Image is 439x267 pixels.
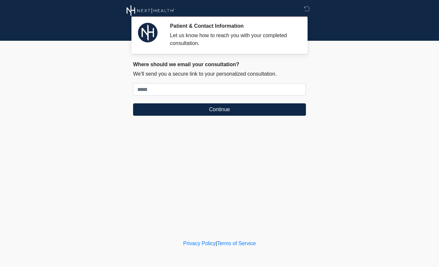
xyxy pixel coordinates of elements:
[133,70,306,78] p: We'll send you a secure link to your personalized consultation.
[138,23,158,42] img: Agent Avatar
[217,241,256,246] a: Terms of Service
[127,5,174,16] img: Next Health Wellness Logo
[183,241,216,246] a: Privacy Policy
[170,23,296,29] h2: Patient & Contact Information
[133,103,306,116] button: Continue
[133,61,306,67] h2: Where should we email your consultation?
[216,241,217,246] a: |
[170,32,296,47] div: Let us know how to reach you with your completed consultation.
